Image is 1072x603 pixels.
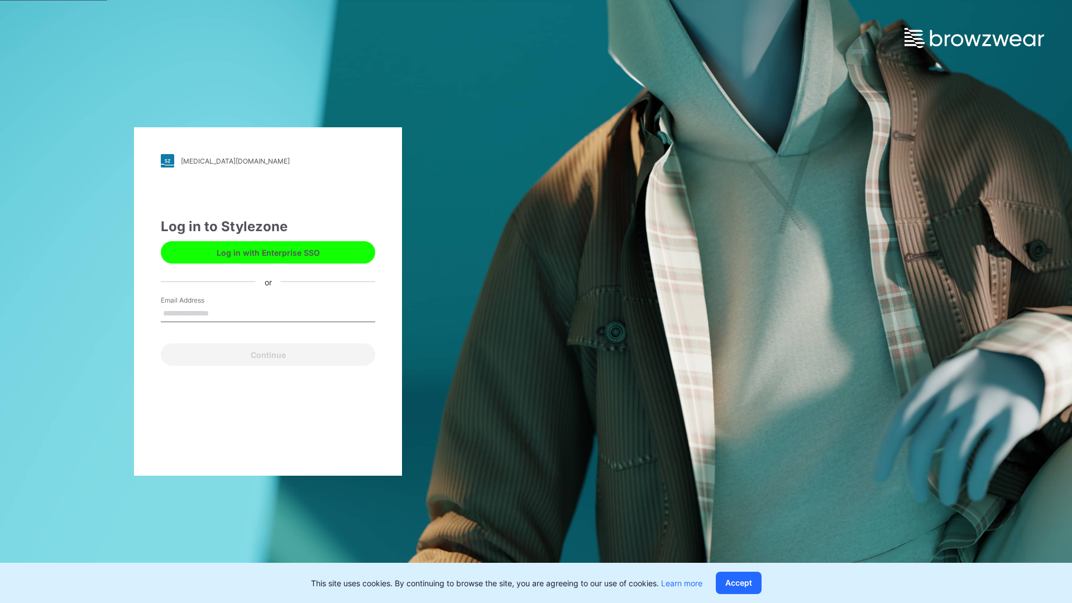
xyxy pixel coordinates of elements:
[181,157,290,165] div: [MEDICAL_DATA][DOMAIN_NAME]
[161,217,375,237] div: Log in to Stylezone
[161,241,375,264] button: Log in with Enterprise SSO
[256,276,281,288] div: or
[311,577,702,589] p: This site uses cookies. By continuing to browse the site, you are agreeing to our use of cookies.
[661,578,702,588] a: Learn more
[161,295,239,305] label: Email Address
[161,154,174,167] img: stylezone-logo.562084cfcfab977791bfbf7441f1a819.svg
[716,572,762,594] button: Accept
[904,28,1044,48] img: browzwear-logo.e42bd6dac1945053ebaf764b6aa21510.svg
[161,154,375,167] a: [MEDICAL_DATA][DOMAIN_NAME]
